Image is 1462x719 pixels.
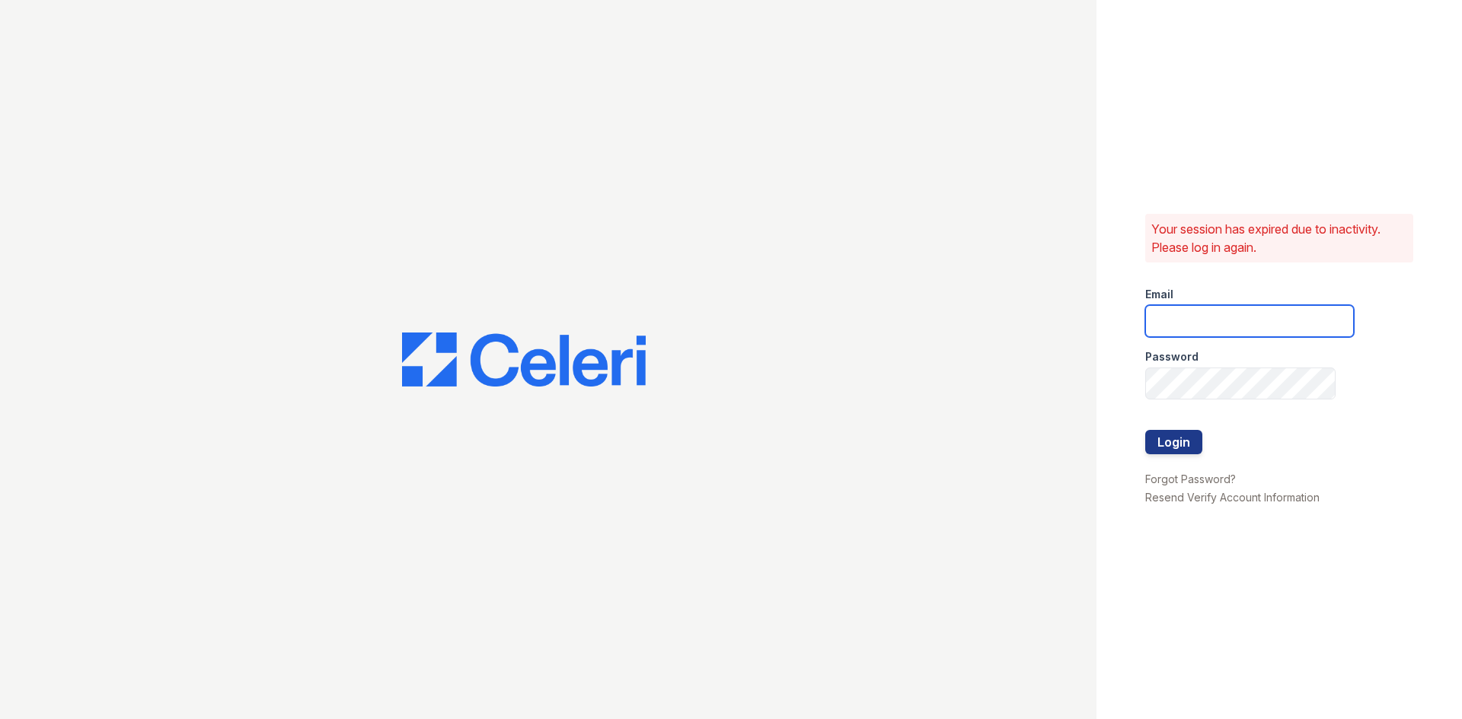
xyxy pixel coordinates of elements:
[1145,287,1173,302] label: Email
[1145,491,1320,504] a: Resend Verify Account Information
[1145,430,1202,454] button: Login
[1145,349,1199,364] label: Password
[1145,472,1236,485] a: Forgot Password?
[1151,220,1407,256] p: Your session has expired due to inactivity. Please log in again.
[402,332,646,387] img: CE_Logo_Blue-a8612792a0a2168367f1c8372b55b34899dd931a85d93a1a3d3e32e68fde9ad4.png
